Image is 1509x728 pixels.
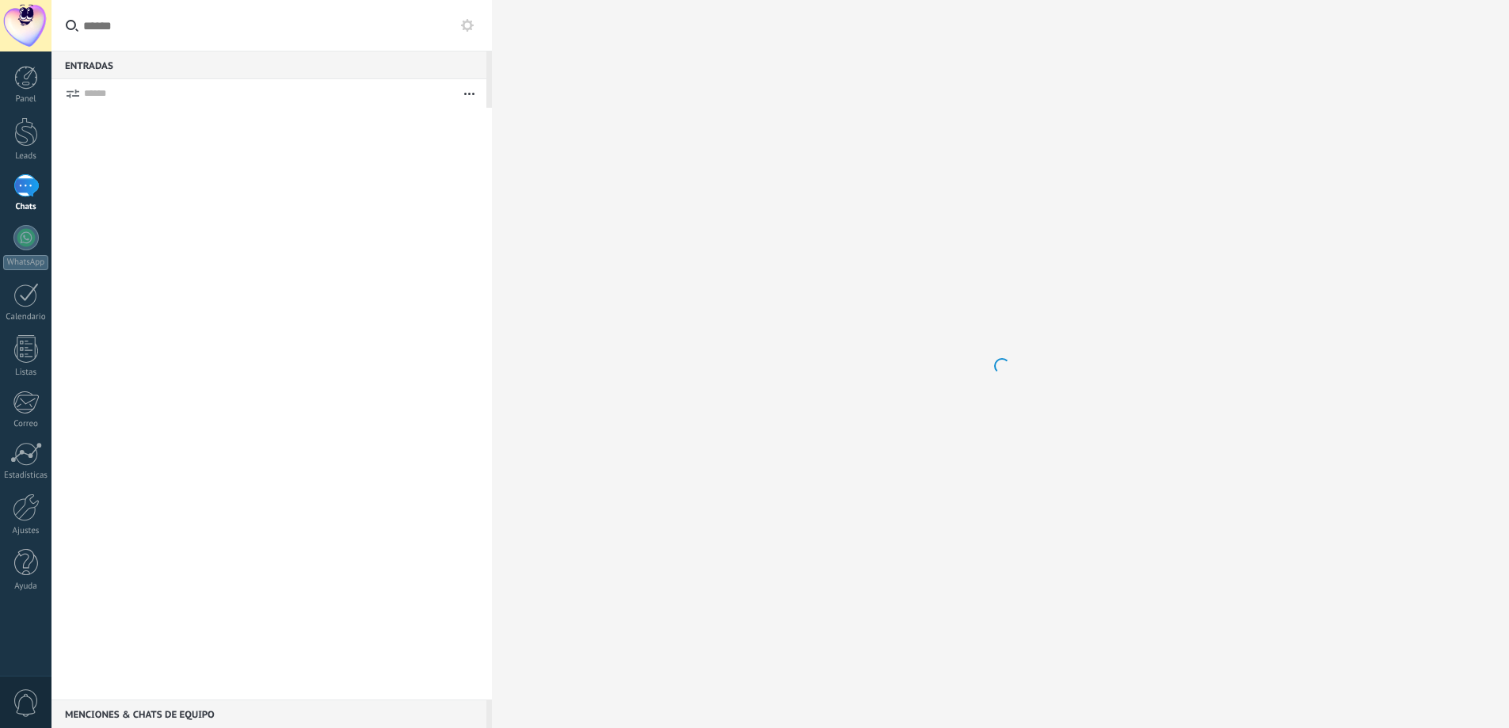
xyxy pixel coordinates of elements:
div: Entradas [51,51,486,79]
div: Leads [3,151,49,162]
button: Más [452,79,486,108]
div: Panel [3,94,49,105]
div: Calendario [3,312,49,322]
div: Menciones & Chats de equipo [51,699,486,728]
div: Chats [3,202,49,212]
div: Ayuda [3,581,49,592]
div: Correo [3,419,49,429]
div: WhatsApp [3,255,48,270]
div: Listas [3,368,49,378]
div: Ajustes [3,526,49,536]
div: Estadísticas [3,471,49,481]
